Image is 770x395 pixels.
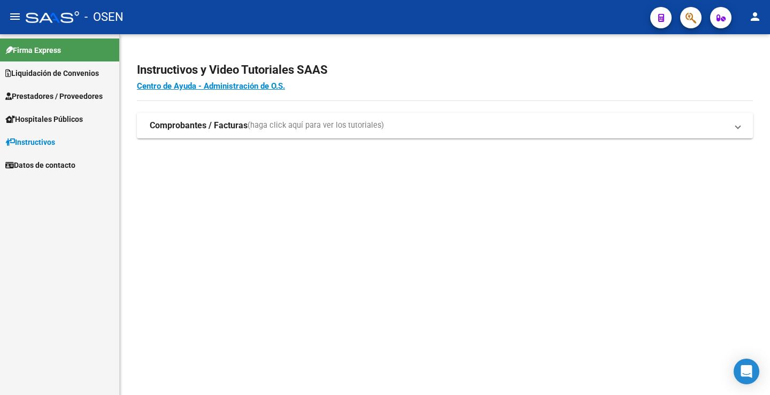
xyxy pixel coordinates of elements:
span: Hospitales Públicos [5,113,83,125]
strong: Comprobantes / Facturas [150,120,248,131]
h2: Instructivos y Video Tutoriales SAAS [137,60,753,80]
div: Open Intercom Messenger [734,359,759,384]
span: Prestadores / Proveedores [5,90,103,102]
span: Liquidación de Convenios [5,67,99,79]
span: Instructivos [5,136,55,148]
mat-expansion-panel-header: Comprobantes / Facturas(haga click aquí para ver los tutoriales) [137,113,753,138]
span: Datos de contacto [5,159,75,171]
mat-icon: menu [9,10,21,23]
a: Centro de Ayuda - Administración de O.S. [137,81,285,91]
span: (haga click aquí para ver los tutoriales) [248,120,384,131]
span: - OSEN [84,5,124,29]
mat-icon: person [749,10,761,23]
span: Firma Express [5,44,61,56]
